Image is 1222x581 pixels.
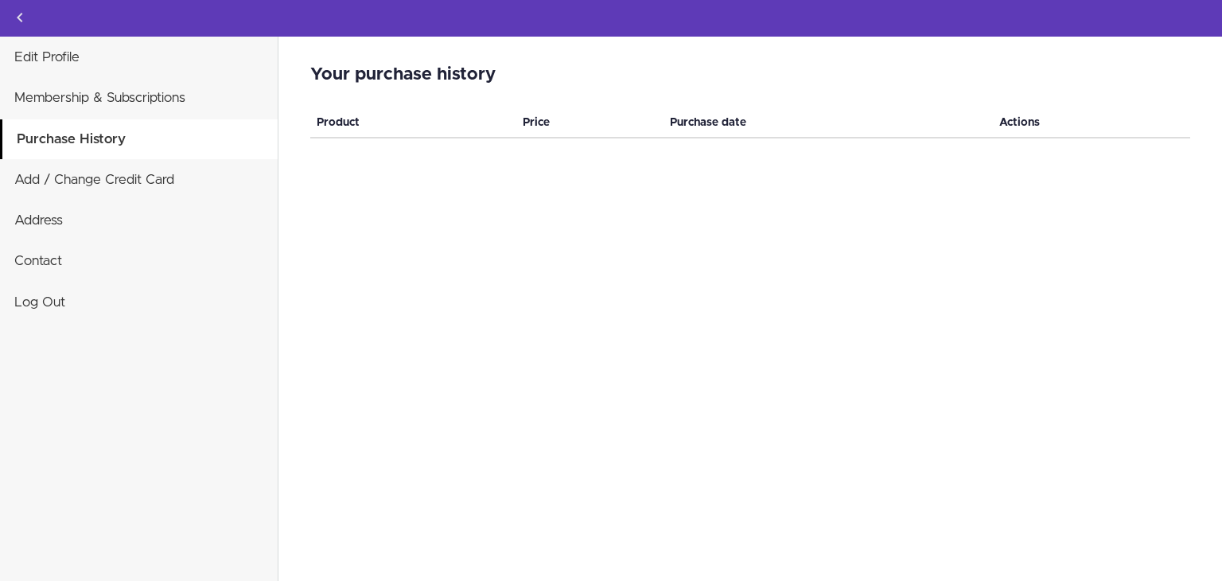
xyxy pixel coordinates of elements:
[310,65,1190,84] h2: Your purchase history
[516,108,664,138] th: Price
[2,119,278,159] a: Purchase History
[993,108,1190,138] th: Actions
[10,8,29,27] svg: Back to courses
[664,108,993,138] th: Purchase date
[310,108,516,138] th: Product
